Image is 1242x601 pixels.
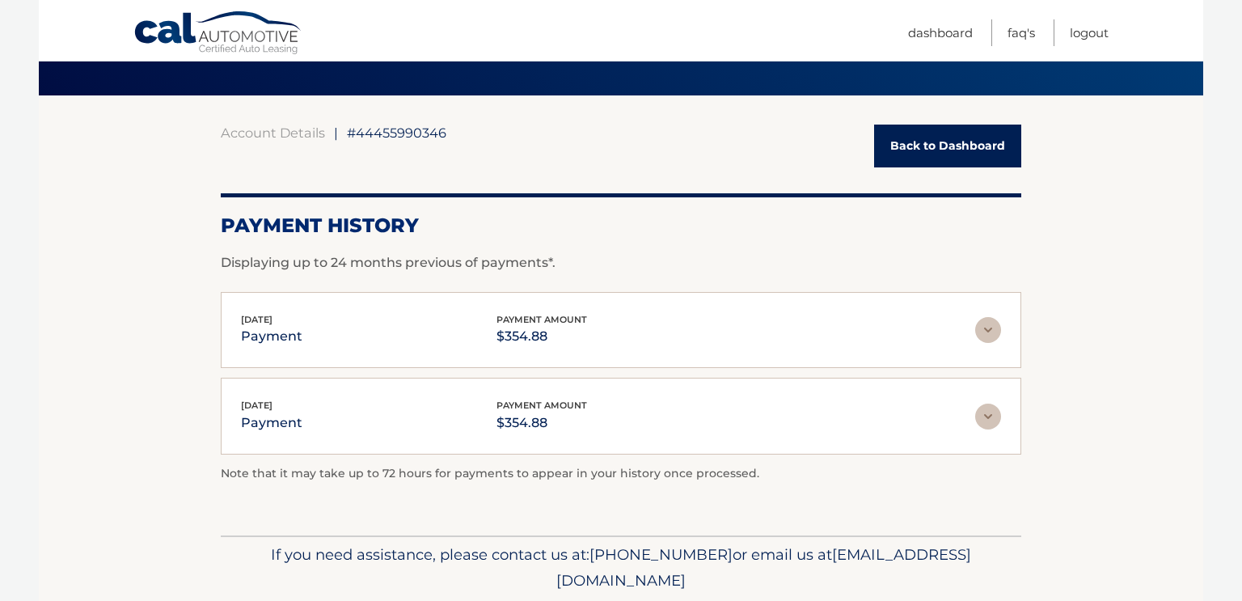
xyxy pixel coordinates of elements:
[347,125,446,141] span: #44455990346
[221,253,1021,273] p: Displaying up to 24 months previous of payments*.
[589,545,733,564] span: [PHONE_NUMBER]
[496,325,587,348] p: $354.88
[241,412,302,434] p: payment
[908,19,973,46] a: Dashboard
[1070,19,1109,46] a: Logout
[1008,19,1035,46] a: FAQ's
[975,404,1001,430] img: accordion-rest.svg
[975,317,1001,343] img: accordion-rest.svg
[496,412,587,434] p: $354.88
[874,125,1021,167] a: Back to Dashboard
[241,325,302,348] p: payment
[496,314,587,325] span: payment amount
[221,464,1021,484] p: Note that it may take up to 72 hours for payments to appear in your history once processed.
[231,542,1011,594] p: If you need assistance, please contact us at: or email us at
[221,214,1021,238] h2: Payment History
[496,400,587,411] span: payment amount
[334,125,338,141] span: |
[221,125,325,141] a: Account Details
[133,11,303,57] a: Cal Automotive
[241,314,272,325] span: [DATE]
[241,400,272,411] span: [DATE]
